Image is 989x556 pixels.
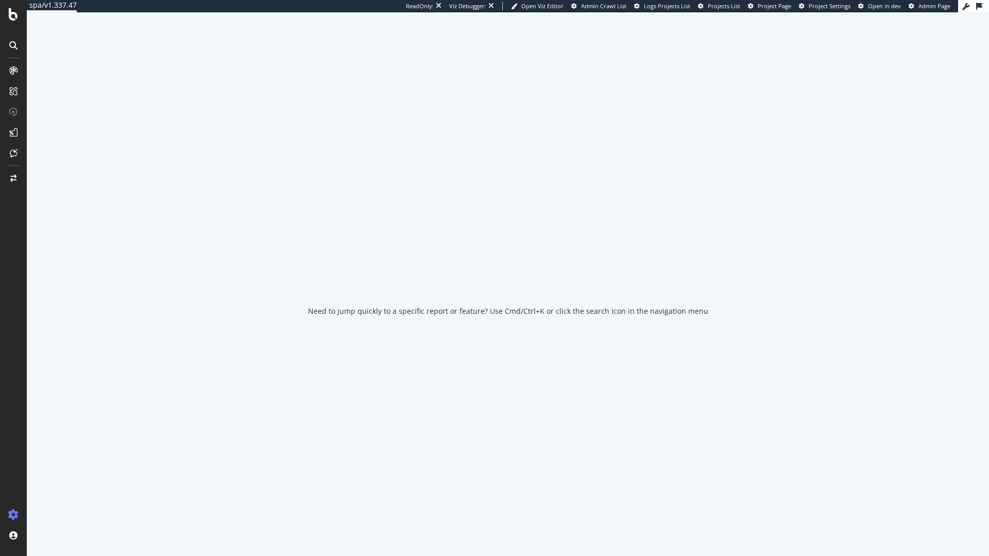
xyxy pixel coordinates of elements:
a: Open Viz Editor [511,2,564,10]
span: Projects List [708,2,740,10]
a: Projects List [698,2,740,10]
div: Viz Debugger: [449,2,486,10]
span: Project Settings [809,2,850,10]
span: Admin Crawl List [581,2,626,10]
div: animation [471,252,545,290]
a: Admin Page [909,2,950,10]
span: Logs Projects List [644,2,690,10]
a: Open in dev [858,2,901,10]
div: ReadOnly: [406,2,434,10]
span: Project Page [758,2,791,10]
span: Admin Page [918,2,950,10]
span: Open in dev [868,2,901,10]
span: Open Viz Editor [521,2,564,10]
div: Need to jump quickly to a specific report or feature? Use Cmd/Ctrl+K or click the search icon in ... [308,306,708,316]
a: Logs Projects List [634,2,690,10]
a: Project Settings [799,2,850,10]
a: Project Page [748,2,791,10]
a: Admin Crawl List [571,2,626,10]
